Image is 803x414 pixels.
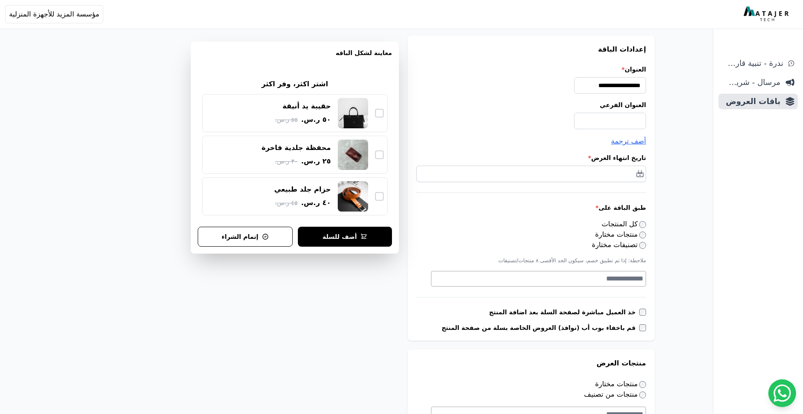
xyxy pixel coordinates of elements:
[416,153,646,162] label: تاريخ انتهاء العرض
[639,242,646,249] input: تصنيفات مختارة
[275,157,297,166] span: ٣٠ ر.س.
[301,114,331,125] span: ٥٠ ر.س.
[722,95,780,108] span: باقات العروض
[5,5,103,23] button: مؤسسة المزيد للأجهزة المنزلية
[275,115,297,124] span: ٥٥ ر.س.
[283,101,331,111] div: حقيبة يد أنيقة
[611,137,646,145] span: أضف ترجمة
[441,323,639,332] label: قم باخفاء بوب أب (نوافذ) العروض الخاصة بسلة من صفحة المنتج
[416,65,646,74] label: العنوان
[584,390,646,398] label: منتجات من تصنيف
[261,79,328,89] h2: اشتر اكثر، وفر اكثر
[639,391,646,398] input: منتجات من تصنيف
[639,231,646,238] input: منتجات مختارة
[489,308,639,316] label: خذ العميل مباشرة لصفحة السلة بعد اضافة المنتج
[301,198,331,208] span: ٤٠ ر.س.
[9,9,99,20] span: مؤسسة المزيد للأجهزة المنزلية
[338,140,368,170] img: محفظة جلدية فاخرة
[595,230,646,238] label: منتجات مختارة
[595,380,646,388] label: منتجات مختارة
[274,185,331,194] div: حزام جلد طبيعي
[338,181,368,212] img: حزام جلد طبيعي
[275,199,297,208] span: ٤٥ ر.س.
[744,7,791,22] img: MatajerTech Logo
[592,241,646,249] label: تصنيفات مختارة
[431,274,643,284] textarea: Search
[416,101,646,109] label: العنوان الفرعي
[416,203,646,212] label: طبق الباقة على
[416,358,646,368] h3: منتجات العرض
[416,44,646,55] h3: إعدادات الباقة
[722,57,783,69] span: ندرة - تنبية قارب علي النفاذ
[602,220,646,228] label: كل المنتجات
[338,98,368,128] img: حقيبة يد أنيقة
[261,143,331,153] div: محفظة جلدية فاخرة
[611,136,646,147] button: أضف ترجمة
[298,227,392,247] button: أضف للسلة
[639,221,646,228] input: كل المنتجات
[301,156,331,166] span: ٢٥ ر.س.
[198,49,392,68] h3: معاينة لشكل الباقه
[639,381,646,388] input: منتجات مختارة
[198,227,293,247] button: إتمام الشراء
[416,257,646,264] p: ملاحظة: إذا تم تطبيق خصم، سيكون الحد الأقصى ٨ منتجات/تصنيفات
[722,76,780,88] span: مرسال - شريط دعاية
